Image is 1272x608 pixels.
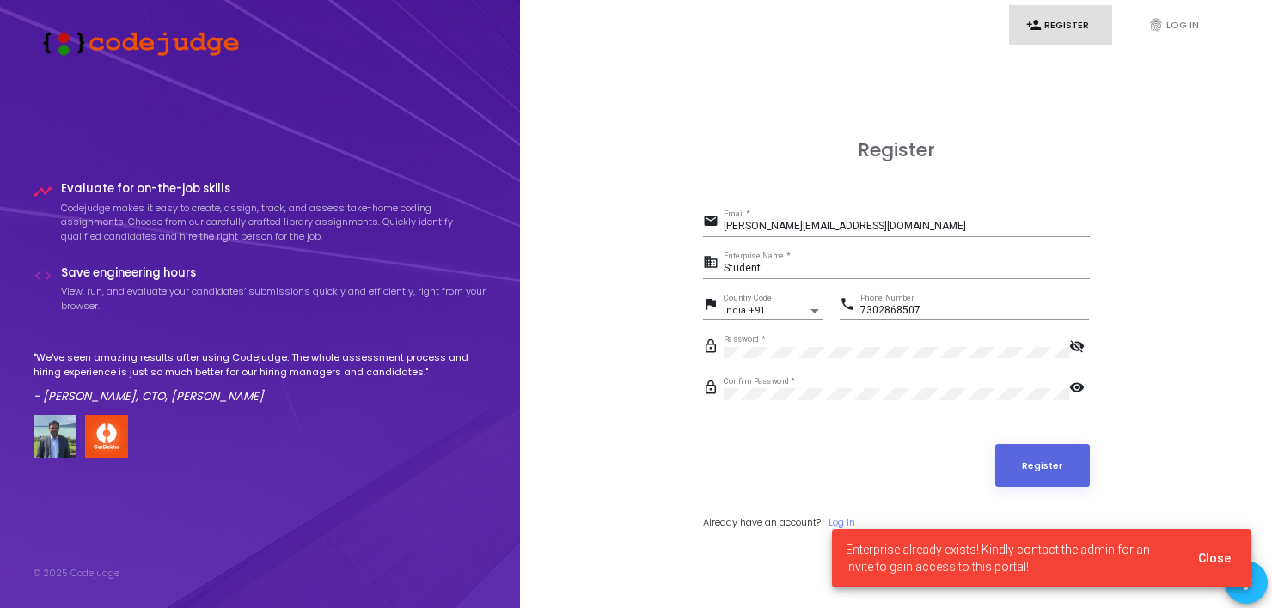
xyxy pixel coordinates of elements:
img: company-logo [85,415,128,458]
mat-icon: lock_outline [703,379,724,399]
div: © 2025 Codejudge [34,566,119,581]
h4: Evaluate for on-the-job skills [61,182,487,196]
button: Close [1184,543,1244,574]
input: Enterprise Name [724,263,1090,275]
a: person_addRegister [1009,5,1112,46]
button: Register [995,444,1090,487]
mat-icon: email [703,212,724,233]
span: Enterprise already exists! Kindly contact the admin for an invite to gain access to this portal! [846,541,1177,575]
mat-icon: visibility [1069,379,1090,399]
mat-icon: lock_outline [703,337,724,358]
i: code [34,266,52,285]
i: fingerprint [1148,17,1164,33]
a: fingerprintLog In [1131,5,1234,46]
em: - [PERSON_NAME], CTO, [PERSON_NAME] [34,388,264,404]
mat-icon: flag [703,295,724,316]
span: Close [1198,551,1231,565]
span: India +91 [724,305,765,316]
mat-icon: business [703,253,724,274]
input: Phone Number [860,305,1089,317]
p: Codejudge makes it easy to create, assign, track, and assess take-home coding assignments. Choose... [61,201,487,244]
h3: Register [703,139,1090,161]
input: Email [724,221,1090,233]
h4: Save engineering hours [61,266,487,280]
i: person_add [1026,17,1042,33]
p: "We've seen amazing results after using Codejudge. The whole assessment process and hiring experi... [34,350,487,379]
p: View, run, and evaluate your candidates’ submissions quickly and efficiently, right from your bro... [61,284,487,313]
mat-icon: phone [840,295,860,316]
mat-icon: visibility_off [1069,337,1090,358]
i: timeline [34,182,52,201]
img: user image [34,415,76,458]
span: Already have an account? [703,515,821,529]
